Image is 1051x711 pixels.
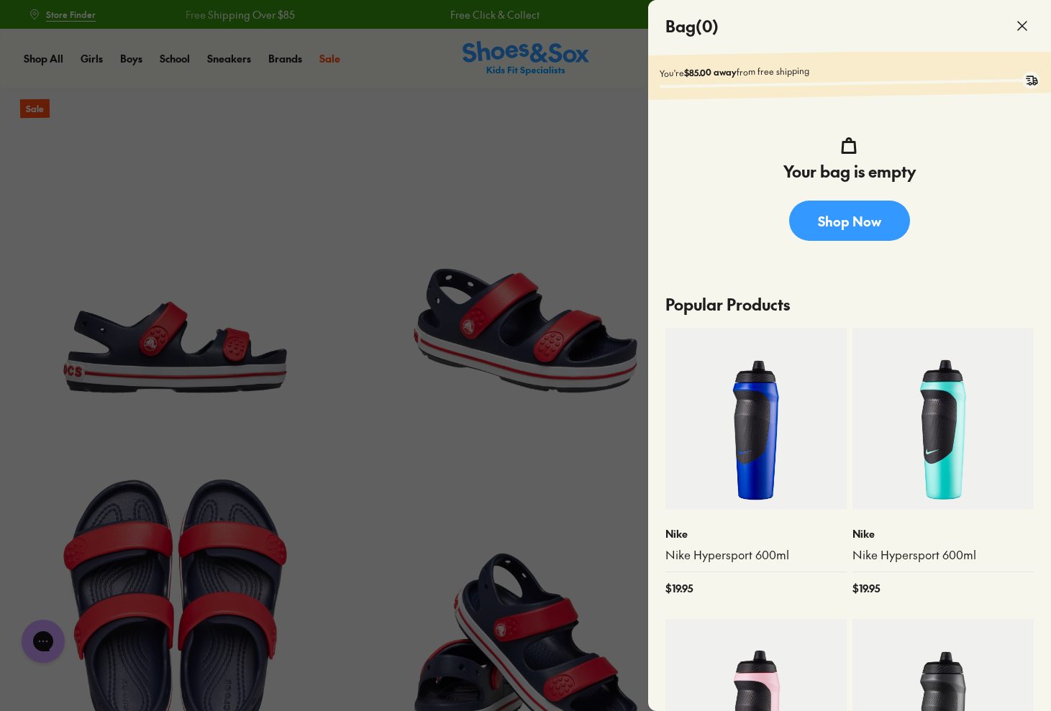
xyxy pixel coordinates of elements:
[852,526,1034,541] p: Nike
[665,581,693,596] span: $ 19.95
[783,160,916,183] h4: Your bag is empty
[660,60,1039,79] p: You're from free shipping
[665,526,847,541] p: Nike
[665,547,847,563] a: Nike Hypersport 600ml
[665,281,1034,328] p: Popular Products
[852,547,1034,563] a: Nike Hypersport 600ml
[789,201,910,241] a: Shop Now
[7,5,50,48] button: Gorgias live chat
[684,66,737,78] b: $85.00 away
[852,581,880,596] span: $ 19.95
[665,14,719,38] h4: Bag ( 0 )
